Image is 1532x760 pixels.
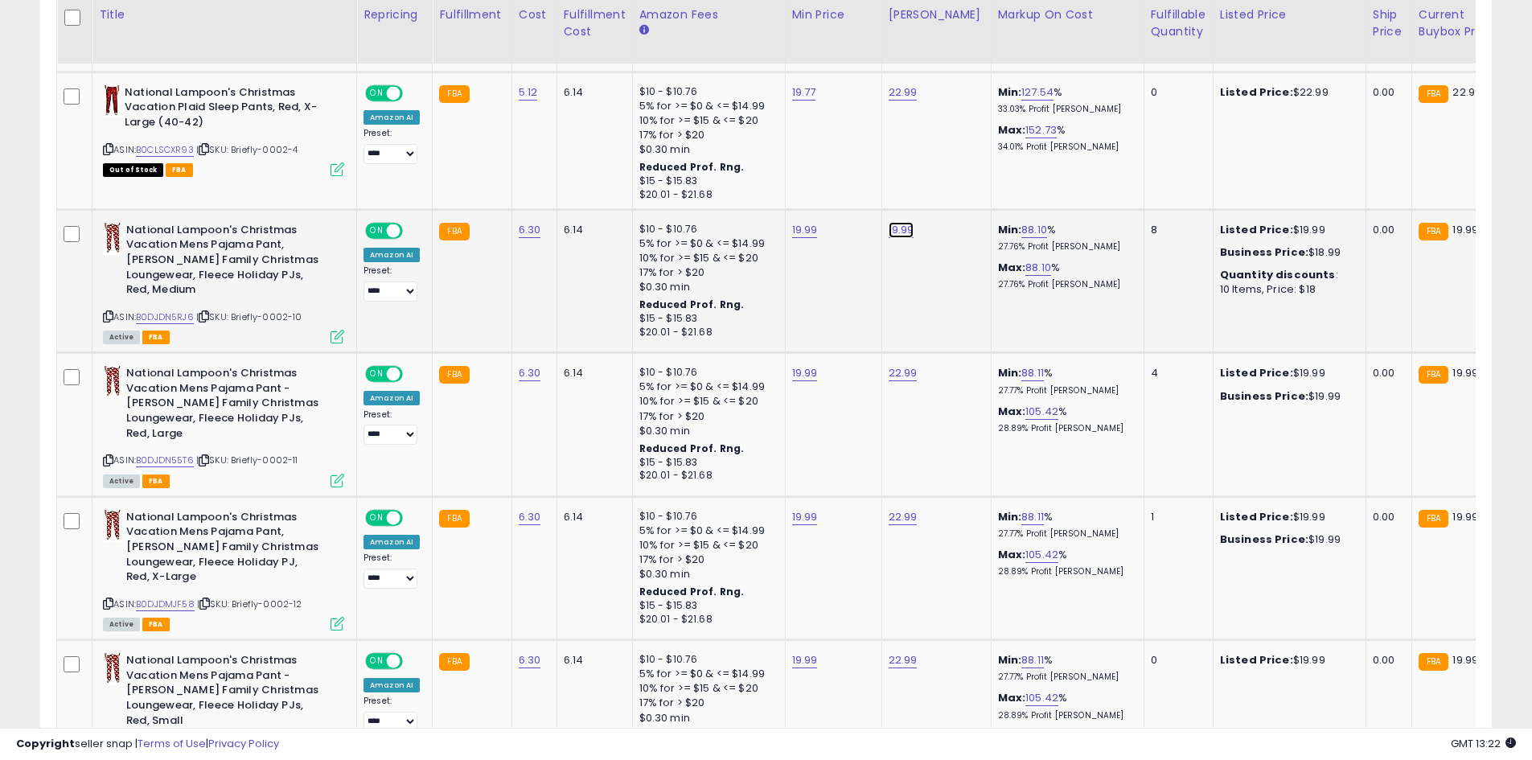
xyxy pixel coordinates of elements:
div: 17% for > $20 [639,128,773,142]
div: 6.14 [564,653,620,668]
b: National Lampoon's Christmas Vacation Mens Pajama Pant - [PERSON_NAME] Family Christmas Loungewea... [126,366,322,445]
div: Fulfillment Cost [564,6,626,40]
b: Reduced Prof. Rng. [639,585,745,598]
div: Amazon AI [363,678,420,692]
div: $15 - $15.83 [639,312,773,326]
div: $22.99 [1220,85,1353,100]
div: 4 [1151,366,1201,380]
b: Max: [998,122,1026,138]
div: seller snap | | [16,737,279,752]
p: 27.77% Profit [PERSON_NAME] [998,385,1132,396]
div: ASIN: [103,366,344,485]
a: 105.42 [1025,690,1058,706]
div: [PERSON_NAME] [889,6,984,23]
b: Max: [998,690,1026,705]
p: 33.03% Profit [PERSON_NAME] [998,104,1132,115]
div: Current Buybox Price [1419,6,1501,40]
div: Amazon AI [363,110,420,125]
b: Max: [998,404,1026,419]
div: $10 - $10.76 [639,366,773,380]
div: 17% for > $20 [639,409,773,424]
b: National Lampoon's Christmas Vacation Mens Pajama Pant - [PERSON_NAME] Family Christmas Loungewea... [126,653,322,732]
p: 27.77% Profit [PERSON_NAME] [998,672,1132,683]
div: $19.99 [1220,389,1353,404]
div: Amazon Fees [639,6,778,23]
div: Fulfillable Quantity [1151,6,1206,40]
strong: Copyright [16,736,75,751]
b: Min: [998,365,1022,380]
div: 0.00 [1373,223,1399,237]
span: OFF [400,368,426,381]
div: Amazon AI [363,535,420,549]
b: Min: [998,652,1022,668]
div: $10 - $10.76 [639,510,773,524]
div: 0.00 [1373,85,1399,100]
div: 8 [1151,223,1201,237]
span: 19.99 [1452,652,1478,668]
div: Min Price [792,6,875,23]
div: Preset: [363,553,420,589]
a: 88.11 [1021,365,1044,381]
div: % [998,548,1132,577]
b: Listed Price: [1220,509,1293,524]
div: 17% for > $20 [639,553,773,567]
div: % [998,691,1132,721]
div: % [998,405,1132,434]
a: 5.12 [519,84,538,101]
small: FBA [439,223,469,240]
b: Max: [998,547,1026,562]
div: 0.00 [1373,366,1399,380]
div: ASIN: [103,85,344,175]
a: 19.99 [889,222,914,238]
div: Preset: [363,265,420,302]
b: Reduced Prof. Rng. [639,298,745,311]
div: 17% for > $20 [639,696,773,710]
div: $10 - $10.76 [639,653,773,667]
span: ON [367,368,387,381]
div: Repricing [363,6,425,23]
span: FBA [142,331,170,344]
p: 28.89% Profit [PERSON_NAME] [998,423,1132,434]
a: 22.99 [889,365,918,381]
a: 22.99 [889,509,918,525]
div: Cost [519,6,550,23]
a: 19.99 [792,222,818,238]
span: All listings currently available for purchase on Amazon [103,331,140,344]
b: Max: [998,260,1026,275]
div: $19.99 [1220,223,1353,237]
a: Privacy Policy [208,736,279,751]
a: 6.30 [519,365,541,381]
a: 22.99 [889,84,918,101]
span: All listings that are currently out of stock and unavailable for purchase on Amazon [103,163,163,177]
div: 5% for >= $0 & <= $14.99 [639,667,773,681]
span: | SKU: Briefly-0002-10 [196,310,302,323]
div: 0.00 [1373,653,1399,668]
span: FBA [142,474,170,488]
div: 6.14 [564,510,620,524]
span: OFF [400,511,426,524]
p: 34.01% Profit [PERSON_NAME] [998,142,1132,153]
span: 19.99 [1452,365,1478,380]
span: 2025-09-15 13:22 GMT [1451,736,1516,751]
span: All listings currently available for purchase on Amazon [103,618,140,631]
div: % [998,123,1132,153]
div: 10% for >= $15 & <= $20 [639,538,773,553]
div: 10% for >= $15 & <= $20 [639,113,773,128]
div: $19.99 [1220,653,1353,668]
b: Listed Price: [1220,365,1293,380]
div: $20.01 - $21.68 [639,326,773,339]
small: FBA [1419,85,1448,103]
div: Preset: [363,696,420,732]
div: Amazon AI [363,391,420,405]
div: 6.14 [564,366,620,380]
a: 88.10 [1021,222,1047,238]
div: 5% for >= $0 & <= $14.99 [639,236,773,251]
b: Min: [998,509,1022,524]
b: National Lampoon's Christmas Vacation Plaid Sleep Pants, Red, X-Large (40-42) [125,85,320,134]
div: ASIN: [103,510,344,629]
div: 10% for >= $15 & <= $20 [639,251,773,265]
b: Quantity discounts [1220,267,1336,282]
div: Ship Price [1373,6,1405,40]
a: B0DJDMJF58 [136,598,195,611]
b: Business Price: [1220,244,1308,260]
